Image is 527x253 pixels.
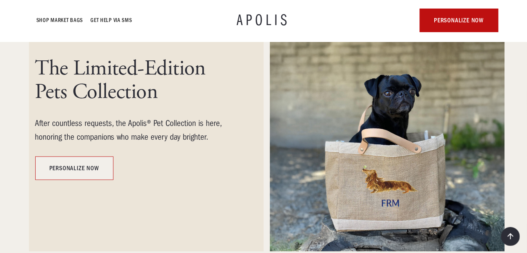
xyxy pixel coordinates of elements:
[91,16,132,25] a: GET HELP VIA SMS
[37,16,83,25] a: Shop Market bags
[420,9,498,32] a: personalize now
[237,13,290,28] a: APOLIS
[35,116,239,144] div: After countless requests, the Apolis® Pet Collection is here, honoring the companions who make ev...
[35,157,113,180] a: personalize now
[35,57,239,104] h1: The Limited-Edition Pets Collection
